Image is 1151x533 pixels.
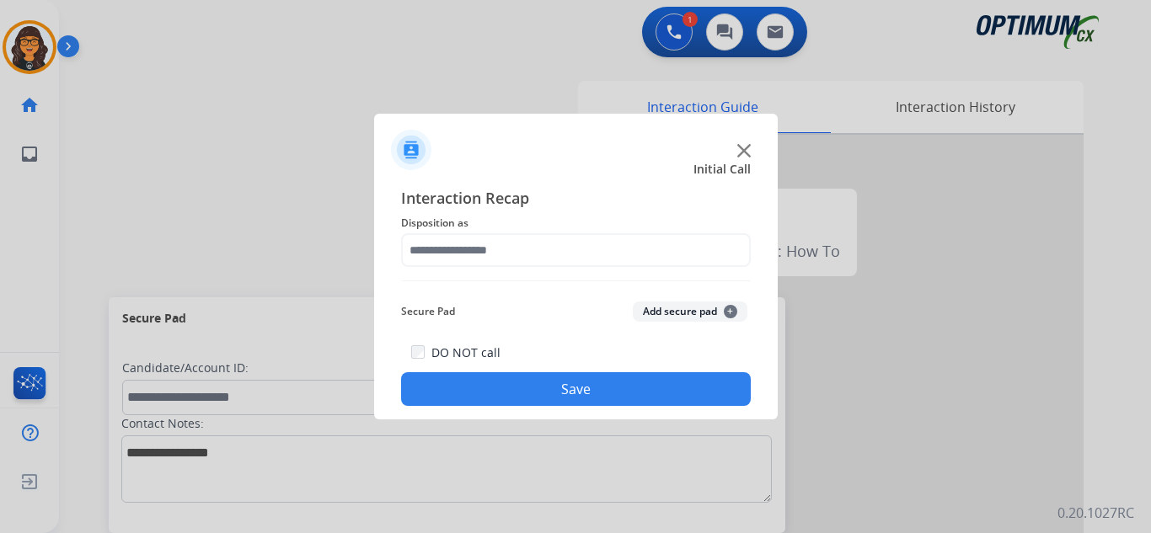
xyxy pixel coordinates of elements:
[1057,503,1134,523] p: 0.20.1027RC
[431,344,501,361] label: DO NOT call
[724,305,737,318] span: +
[401,301,455,322] span: Secure Pad
[693,161,751,178] span: Initial Call
[391,130,431,170] img: contactIcon
[401,372,751,406] button: Save
[401,213,751,233] span: Disposition as
[633,301,747,322] button: Add secure pad+
[401,186,751,213] span: Interaction Recap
